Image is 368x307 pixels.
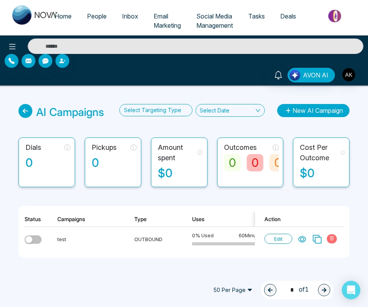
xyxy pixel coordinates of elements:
[36,104,104,120] div: AI Campaigns
[12,5,59,25] img: Nova CRM Logo
[289,70,300,81] img: Lead Flow
[241,9,273,23] a: Tasks
[264,234,292,244] span: Edit
[182,212,279,227] th: Uses
[308,7,363,25] img: Market-place.gif
[300,164,345,182] div: $0
[248,12,265,20] span: Tasks
[79,9,114,23] a: People
[122,12,138,20] span: Inbox
[255,212,343,227] th: Action
[189,9,241,33] a: Social Media Management
[92,154,137,171] div: 0
[125,227,182,252] td: OUTBOUND
[277,104,350,117] button: New AI Campaign
[158,142,197,163] div: Amount spent
[48,212,125,227] th: Campaigns
[125,212,182,227] th: Type
[255,108,261,113] span: down
[300,142,341,163] div: Cost Per Outcome
[273,9,304,23] a: Deals
[247,154,263,171] div: 0
[288,68,335,82] button: AVON AI
[47,9,79,23] a: Home
[55,12,72,20] span: Home
[208,284,258,296] span: 50 Per Page
[286,285,309,295] span: of 1
[146,9,189,33] a: Email Marketing
[269,154,286,171] div: 0
[342,68,355,81] img: User Avatar
[158,164,203,182] div: $0
[224,142,257,153] div: Outcomes
[200,106,229,114] div: Select Date
[303,70,328,80] span: AVON AI
[224,154,241,171] div: 0
[196,12,233,29] span: Social Media Management
[239,232,274,239] span: 60 Minutes Left
[25,154,70,171] div: 0
[192,232,214,239] span: 0 % Used
[114,9,146,23] a: Inbox
[25,142,41,153] div: Dials
[280,12,296,20] span: Deals
[87,12,107,20] span: People
[57,235,120,243] div: test
[92,142,117,153] div: Pickups
[154,12,181,29] span: Email Marketing
[342,281,360,299] div: Open Intercom Messenger
[25,212,48,227] th: Status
